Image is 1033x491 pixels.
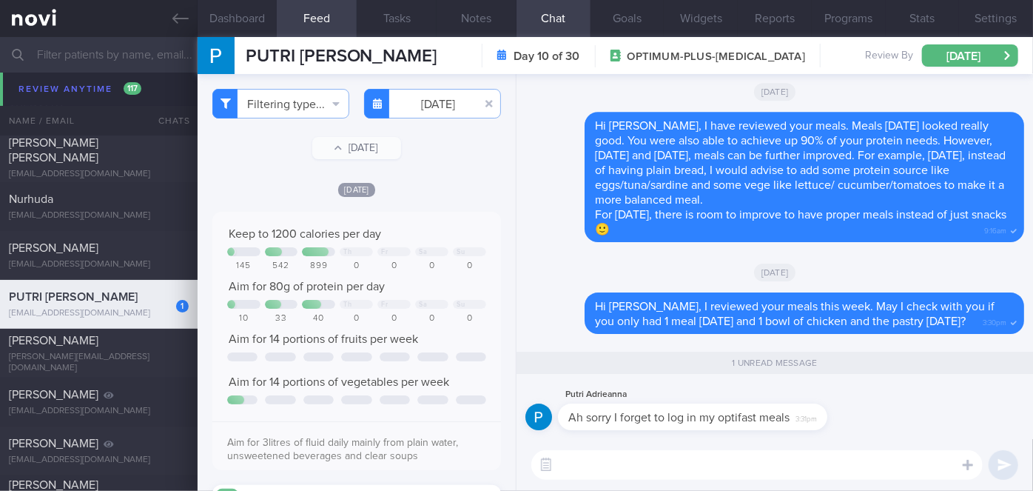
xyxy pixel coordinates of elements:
span: PUTRI [PERSON_NAME] [9,291,138,303]
button: Filtering type... [212,89,349,118]
div: [EMAIL_ADDRESS][DOMAIN_NAME] [9,71,189,82]
div: 0 [377,313,411,324]
div: 0 [415,261,448,272]
span: Ah sorry I forget to log in my optifast meals [568,412,790,424]
span: [PERSON_NAME] [PERSON_NAME] [9,137,98,164]
span: Keep to 1200 calories per day [229,228,381,240]
div: Sa [419,301,427,309]
span: Aim for 80g of protein per day [229,281,385,293]
div: 0 [340,313,373,324]
div: 145 [227,261,260,272]
span: [DATE] [338,183,375,197]
span: 3:30pm [983,314,1006,328]
span: [PERSON_NAME] [9,389,98,401]
span: [PERSON_NAME] [9,335,98,347]
div: 0 [453,261,486,272]
span: Hi [PERSON_NAME], I reviewed your meals this week. May I check with you if you only had 1 meal [D... [595,301,995,327]
div: [EMAIL_ADDRESS][DOMAIN_NAME] [9,120,189,131]
div: Su [457,301,465,309]
div: [EMAIL_ADDRESS][DOMAIN_NAME] [9,210,189,221]
span: PUTRI [PERSON_NAME] [246,47,437,65]
div: 33 [265,313,298,324]
span: 3:31pm [795,410,817,424]
div: 0 [340,261,373,272]
div: [EMAIL_ADDRESS][DOMAIN_NAME] [9,169,189,180]
span: 9:16am [984,222,1006,236]
span: Nurhuda [9,193,53,205]
div: 542 [265,261,298,272]
button: [DATE] [312,137,401,159]
span: Aim for 14 portions of fruits per week [229,333,418,345]
span: Aim for 14 portions of vegetables per week [229,376,449,388]
div: [PERSON_NAME][EMAIL_ADDRESS][DOMAIN_NAME] [9,352,189,374]
div: Sa [419,248,427,256]
div: 1 [176,300,189,313]
span: Aim for 3litres of fluid daily mainly from plain water, unsweetened beverages and clear soups [227,438,458,461]
div: [EMAIL_ADDRESS][DOMAIN_NAME] [9,406,189,417]
div: [EMAIL_ADDRESS][DOMAIN_NAME] [9,308,189,319]
div: Fr [381,248,388,256]
div: 10 [227,313,260,324]
span: [PERSON_NAME] [9,438,98,450]
div: Fr [381,301,388,309]
div: [EMAIL_ADDRESS][DOMAIN_NAME] [9,455,189,466]
div: 0 [453,313,486,324]
span: [PERSON_NAME] [9,242,98,254]
div: Th [343,248,351,256]
span: OPTIMUM-PLUS-[MEDICAL_DATA] [627,50,805,64]
span: [PERSON_NAME] TYEBALLY [9,88,98,115]
button: [DATE] [922,44,1018,67]
strong: Day 10 of 30 [514,49,580,64]
div: 40 [302,313,335,324]
div: 899 [302,261,335,272]
span: [DATE] [754,83,796,101]
span: [DATE] [754,264,796,281]
div: 0 [415,313,448,324]
span: For [DATE], there is room to improve to have proper meals instead of just snacks🙂 [595,209,1006,236]
div: Th [343,301,351,309]
div: [EMAIL_ADDRESS][DOMAIN_NAME] [9,259,189,270]
span: Review By [865,50,913,63]
div: Putri Adrieanna [558,386,872,404]
div: 0 [377,261,411,272]
span: Hi [PERSON_NAME], I have reviewed your meals. Meals [DATE] looked really good. You were also able... [595,120,1006,206]
div: Su [457,248,465,256]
